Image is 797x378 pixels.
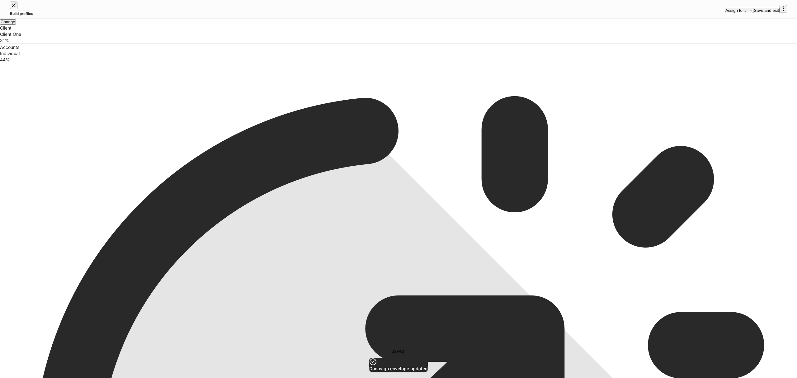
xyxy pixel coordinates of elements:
button: Assign to... [725,8,753,13]
div: Assign to... [725,8,752,12]
h5: Build profiles [10,11,33,17]
div: Save and exit [754,8,779,12]
div: Change [1,20,15,24]
button: Save and exit [753,8,780,13]
h5: Docusign envelope updated [369,366,428,372]
h5: Saved. [391,348,406,354]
